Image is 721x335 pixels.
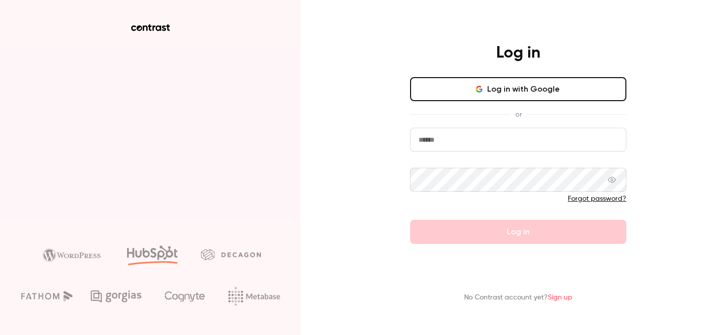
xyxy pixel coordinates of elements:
a: Forgot password? [568,195,626,202]
h4: Log in [496,43,540,63]
p: No Contrast account yet? [464,292,572,303]
a: Sign up [548,294,572,301]
span: or [510,109,527,120]
button: Log in with Google [410,77,626,101]
img: decagon [201,249,261,260]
